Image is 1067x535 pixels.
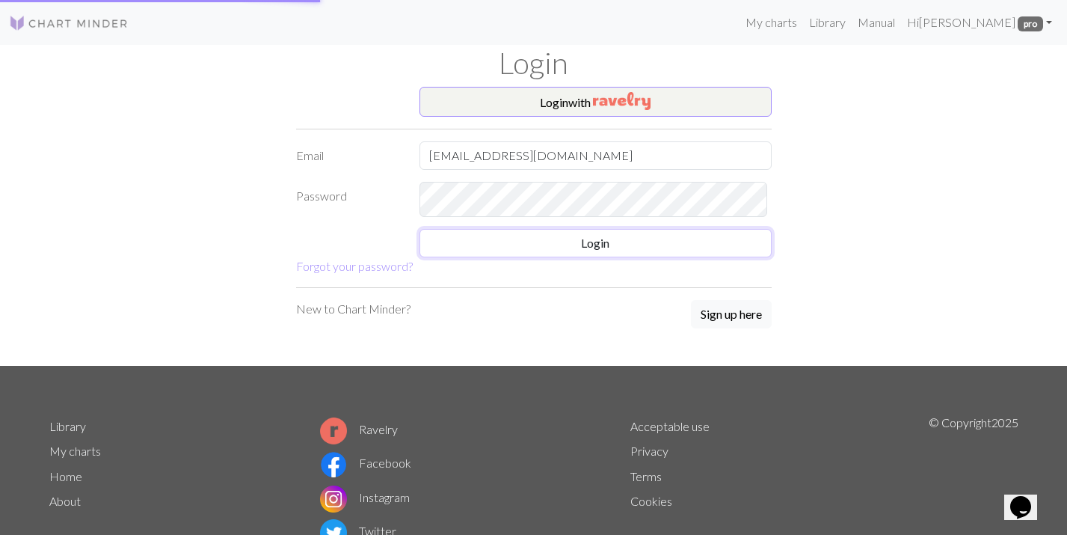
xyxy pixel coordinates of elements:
img: Ravelry logo [320,418,347,444]
img: Facebook logo [320,451,347,478]
button: Sign up here [691,300,772,328]
a: Sign up here [691,300,772,330]
iframe: chat widget [1004,475,1052,520]
a: Ravelry [320,422,398,436]
a: My charts [739,7,803,37]
h1: Login [40,45,1027,81]
img: Instagram logo [320,486,347,513]
a: Forgot your password? [296,259,413,273]
a: Privacy [630,444,668,458]
button: Login [419,229,772,257]
img: Logo [9,14,129,32]
a: Library [803,7,852,37]
a: About [49,494,81,508]
span: pro [1018,16,1043,31]
img: Ravelry [593,92,651,110]
a: Instagram [320,490,410,504]
button: Loginwith [419,87,772,117]
a: Library [49,419,86,433]
a: My charts [49,444,101,458]
a: Acceptable use [630,419,710,433]
a: Terms [630,469,662,483]
label: Email [287,141,410,170]
a: Facebook [320,456,411,470]
a: Manual [852,7,901,37]
a: Home [49,469,82,483]
label: Password [287,182,410,217]
p: New to Chart Minder? [296,300,410,318]
a: Cookies [630,494,672,508]
a: Hi[PERSON_NAME] pro [901,7,1058,37]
